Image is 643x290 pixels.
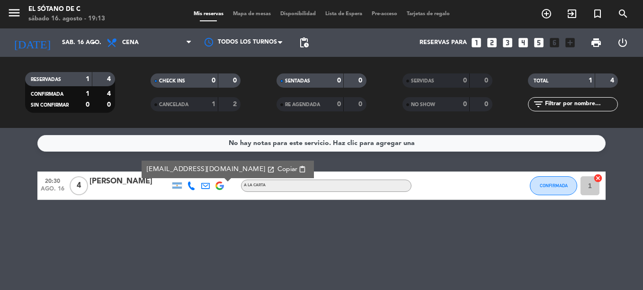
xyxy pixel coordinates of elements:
strong: 1 [86,91,89,97]
i: add_circle_outline [541,8,552,19]
strong: 0 [463,101,467,108]
strong: 0 [107,101,113,108]
span: Pre-acceso [367,11,402,17]
strong: 0 [358,101,364,108]
span: NO SHOW [411,102,435,107]
i: search [617,8,629,19]
strong: 1 [212,101,215,108]
span: Lista de Espera [321,11,367,17]
input: Filtrar por nombre... [544,99,617,109]
button: CONFIRMADA [530,176,577,195]
strong: 0 [337,101,341,108]
i: looks_6 [548,36,561,49]
i: power_settings_new [617,37,628,48]
i: [DATE] [7,32,57,53]
div: [PERSON_NAME] [89,175,170,188]
span: 4 [70,176,88,195]
span: RE AGENDADA [285,102,320,107]
i: looks_one [470,36,482,49]
i: exit_to_app [566,8,578,19]
span: 20:30 [41,175,64,186]
span: Mapa de mesas [228,11,276,17]
span: SERVIDAS [411,79,434,83]
span: Tarjetas de regalo [402,11,455,17]
span: Disponibilidad [276,11,321,17]
span: ago. 16 [41,186,64,197]
strong: 0 [86,101,89,108]
span: CHECK INS [159,79,185,83]
i: filter_list [533,99,544,110]
i: add_box [564,36,576,49]
strong: 0 [484,77,490,84]
button: Copiarcontent_paste [275,164,309,175]
span: Mis reservas [189,11,228,17]
span: CONFIRMADA [31,92,63,97]
strong: 4 [107,91,113,97]
img: google-logo.png [215,181,224,190]
i: turned_in_not [592,8,603,19]
i: looks_3 [501,36,514,49]
strong: 2 [233,101,239,108]
strong: 1 [86,76,89,82]
strong: 0 [463,77,467,84]
strong: 0 [484,101,490,108]
strong: 0 [358,77,364,84]
span: content_paste [299,166,306,173]
i: arrow_drop_down [88,37,99,48]
i: looks_4 [517,36,529,49]
i: looks_two [486,36,498,49]
div: No hay notas para este servicio. Haz clic para agregar una [229,138,415,149]
strong: 0 [233,77,239,84]
i: looks_5 [533,36,545,49]
i: cancel [593,173,603,183]
div: sábado 16. agosto - 19:13 [28,14,105,24]
div: LOG OUT [609,28,636,57]
i: menu [7,6,21,20]
span: CANCELADA [159,102,188,107]
span: TOTAL [534,79,548,83]
strong: 0 [212,77,215,84]
div: El Sótano de C [28,5,105,14]
span: CONFIRMADA [540,183,568,188]
strong: 1 [589,77,592,84]
span: print [590,37,602,48]
span: SENTADAS [285,79,310,83]
i: open_in_new [267,166,275,173]
span: Copiar [277,164,297,174]
span: RESERVADAS [31,77,61,82]
span: SIN CONFIRMAR [31,103,69,108]
span: A LA CARTA [244,183,266,187]
span: Reservas para [420,39,467,46]
button: menu [7,6,21,23]
strong: 4 [610,77,616,84]
span: Cena [122,39,139,46]
a: [EMAIL_ADDRESS][DOMAIN_NAME]open_in_new [147,164,275,175]
span: pending_actions [298,37,310,48]
strong: 4 [107,76,113,82]
strong: 0 [337,77,341,84]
